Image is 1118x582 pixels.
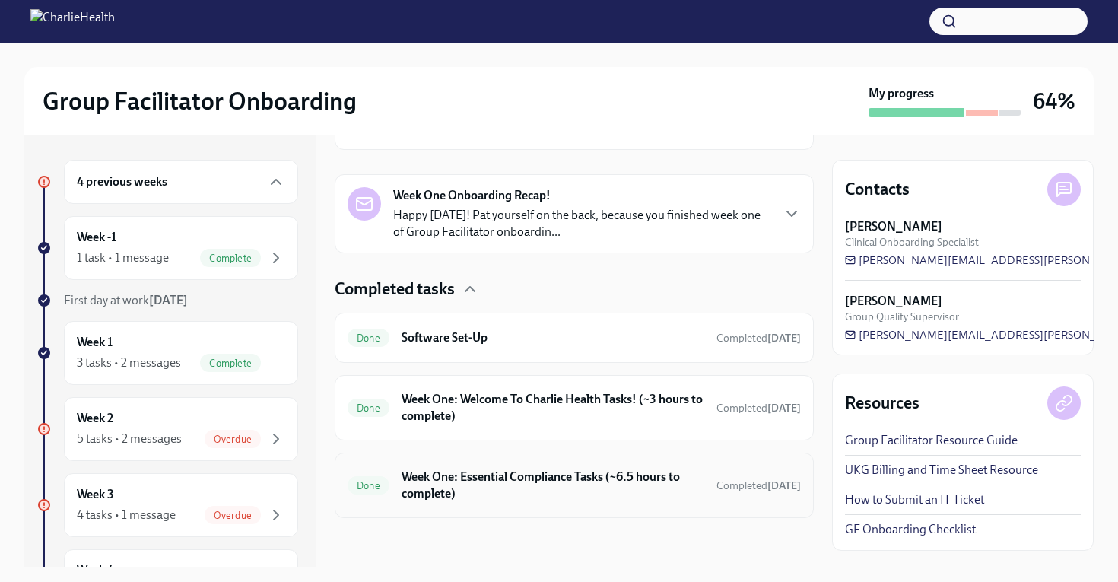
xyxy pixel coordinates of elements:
[716,331,801,345] span: September 8th, 2025 17:22
[77,229,116,246] h6: Week -1
[845,310,959,324] span: Group Quality Supervisor
[335,278,814,301] div: Completed tasks
[393,187,551,204] strong: Week One Onboarding Recap!
[845,491,984,508] a: How to Submit an IT Ticket
[767,479,801,492] strong: [DATE]
[77,562,114,579] h6: Week 4
[348,326,801,350] a: DoneSoftware Set-UpCompleted[DATE]
[205,434,261,445] span: Overdue
[716,401,801,415] span: September 13th, 2025 20:21
[716,479,801,492] span: Completed
[37,397,298,461] a: Week 25 tasks • 2 messagesOverdue
[845,462,1038,479] a: UKG Billing and Time Sheet Resource
[402,469,704,502] h6: Week One: Essential Compliance Tasks (~6.5 hours to complete)
[1033,87,1075,115] h3: 64%
[402,391,704,425] h6: Week One: Welcome To Charlie Health Tasks! (~3 hours to complete)
[767,402,801,415] strong: [DATE]
[348,332,389,344] span: Done
[77,355,181,371] div: 3 tasks • 2 messages
[767,332,801,345] strong: [DATE]
[37,216,298,280] a: Week -11 task • 1 messageComplete
[348,388,801,428] a: DoneWeek One: Welcome To Charlie Health Tasks! (~3 hours to complete)Completed[DATE]
[845,235,979,250] span: Clinical Onboarding Specialist
[716,479,801,493] span: September 16th, 2025 16:22
[845,218,942,235] strong: [PERSON_NAME]
[335,278,455,301] h4: Completed tasks
[37,473,298,537] a: Week 34 tasks • 1 messageOverdue
[845,392,919,415] h4: Resources
[393,207,770,240] p: Happy [DATE]! Pat yourself on the back, because you finished week one of Group Facilitator onboar...
[149,293,188,307] strong: [DATE]
[77,486,114,503] h6: Week 3
[64,160,298,204] div: 4 previous weeks
[348,480,389,491] span: Done
[77,334,113,351] h6: Week 1
[77,250,169,266] div: 1 task • 1 message
[716,402,801,415] span: Completed
[200,358,261,369] span: Complete
[64,293,188,307] span: First day at work
[77,431,182,447] div: 5 tasks • 2 messages
[77,410,113,427] h6: Week 2
[30,9,115,33] img: CharlieHealth
[716,332,801,345] span: Completed
[845,521,976,538] a: GF Onboarding Checklist
[37,321,298,385] a: Week 13 tasks • 2 messagesComplete
[200,253,261,264] span: Complete
[348,466,801,505] a: DoneWeek One: Essential Compliance Tasks (~6.5 hours to complete)Completed[DATE]
[205,510,261,521] span: Overdue
[845,293,942,310] strong: [PERSON_NAME]
[43,86,357,116] h2: Group Facilitator Onboarding
[37,292,298,309] a: First day at work[DATE]
[348,402,389,414] span: Done
[77,173,167,190] h6: 4 previous weeks
[845,432,1018,449] a: Group Facilitator Resource Guide
[77,507,176,523] div: 4 tasks • 1 message
[845,178,910,201] h4: Contacts
[402,329,704,346] h6: Software Set-Up
[869,85,934,102] strong: My progress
